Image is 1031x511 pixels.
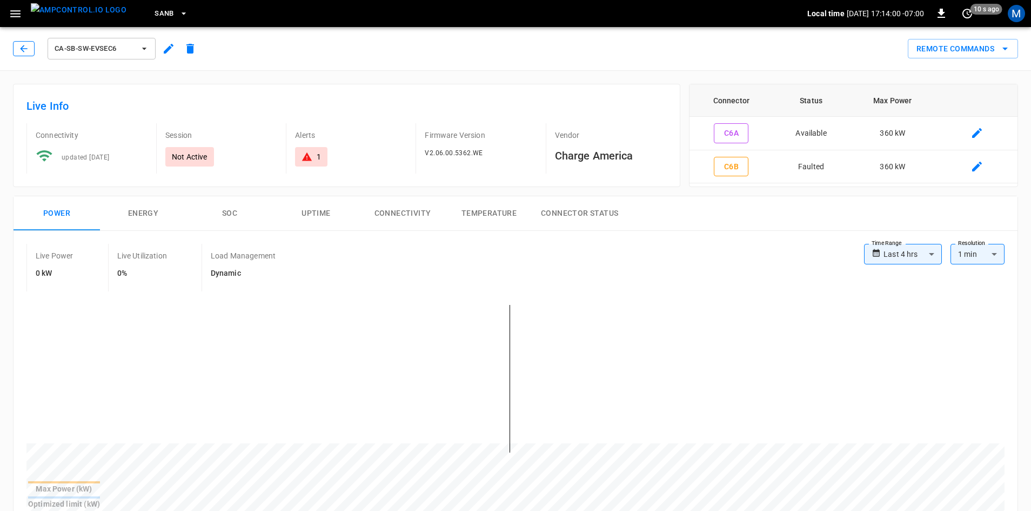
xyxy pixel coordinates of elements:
[446,196,532,231] button: Temperature
[36,250,73,261] p: Live Power
[172,151,207,162] p: Not Active
[36,130,148,141] p: Connectivity
[165,130,277,141] p: Session
[959,5,976,22] button: set refresh interval
[555,147,667,164] h6: Charge America
[908,39,1018,59] button: Remote Commands
[773,150,849,184] td: Faulted
[186,196,273,231] button: SOC
[807,8,845,19] p: Local time
[150,3,192,24] button: SanB
[100,196,186,231] button: Energy
[48,38,156,59] button: ca-sb-sw-evseC6
[55,43,135,55] span: ca-sb-sw-evseC6
[555,130,667,141] p: Vendor
[211,250,276,261] p: Load Management
[117,250,167,261] p: Live Utilization
[14,196,100,231] button: Power
[970,4,1002,15] span: 10 s ago
[425,149,483,157] span: V2.06.00.5362.WE
[849,150,936,184] td: 360 kW
[847,8,924,19] p: [DATE] 17:14:00 -07:00
[908,39,1018,59] div: remote commands options
[958,239,985,248] label: Resolution
[872,239,902,248] label: Time Range
[1008,5,1025,22] div: profile-icon
[273,196,359,231] button: Uptime
[36,268,73,280] h6: 0 kW
[849,117,936,150] td: 360 kW
[689,84,1017,183] table: connector table
[155,8,174,20] span: SanB
[425,130,537,141] p: Firmware Version
[62,154,110,161] span: updated [DATE]
[773,117,849,150] td: Available
[950,244,1005,264] div: 1 min
[359,196,446,231] button: Connectivity
[117,268,167,280] h6: 0%
[317,151,321,162] div: 1
[31,3,126,17] img: ampcontrol.io logo
[295,130,407,141] p: Alerts
[849,84,936,117] th: Max Power
[689,84,773,117] th: Connector
[883,244,942,264] div: Last 4 hrs
[714,157,748,177] button: C6B
[773,84,849,117] th: Status
[26,97,667,115] h6: Live Info
[211,268,276,280] h6: Dynamic
[532,196,627,231] button: Connector Status
[714,123,748,143] button: C6A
